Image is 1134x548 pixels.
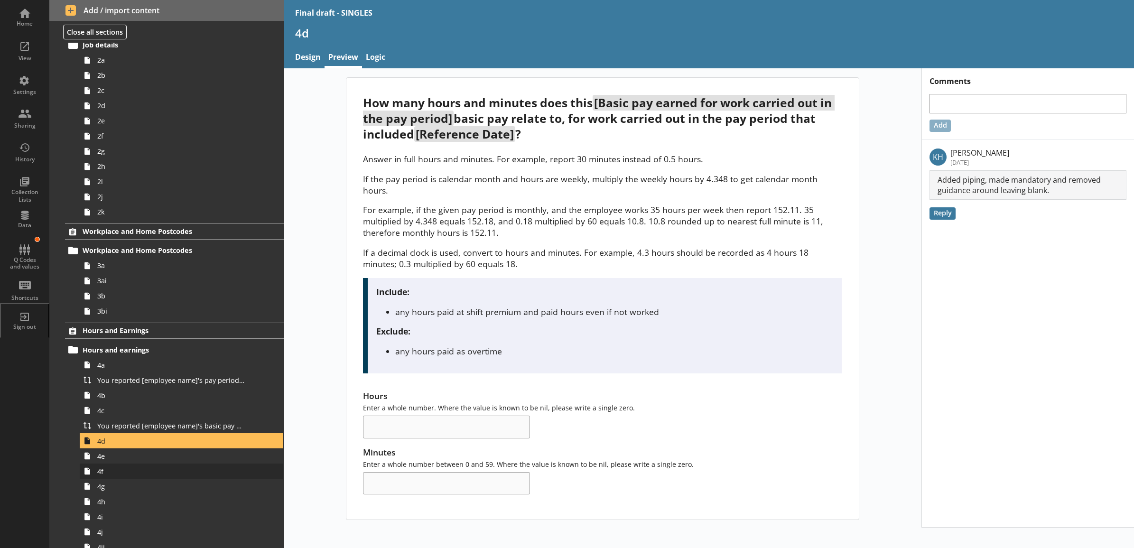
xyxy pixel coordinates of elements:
li: Workplace and Home PostcodesWorkplace and Home Postcodes3a3ai3b3bi [49,223,284,319]
div: How many hours and minutes does this basic pay relate to, for work carried out in the pay period ... [363,95,842,142]
span: You reported [employee name]'s pay period that included [Reference Date] to be [Untitled answer].... [97,376,245,385]
p: [DATE] [950,158,1009,167]
span: Job details [83,40,241,49]
div: Collection Lists [8,188,41,203]
a: 4h [80,494,283,509]
a: 2f [80,129,283,144]
span: You reported [employee name]'s basic pay earned for work carried out in the pay period that inclu... [97,421,245,430]
div: Sharing [8,122,41,130]
span: Hours and Earnings [83,326,241,335]
a: 4e [80,448,283,464]
span: 4h [97,497,245,506]
p: Answer in full hours and minutes. For example, report 30 minutes instead of 0.5 hours. [363,153,842,165]
p: Added piping, made mandatory and removed guidance around leaving blank. [930,170,1126,200]
a: 2e [80,113,283,129]
a: 3ai [80,273,283,288]
span: 3a [97,261,245,270]
li: Workplace and Home Postcodes3a3ai3b3bi [69,243,284,319]
div: Q Codes and values [8,257,41,270]
a: 4d [80,433,283,448]
div: Sign out [8,323,41,331]
span: Workplace and Home Postcodes [83,246,241,255]
a: 2a [80,53,283,68]
a: Hours and earnings [65,342,283,357]
span: 4e [97,452,245,461]
a: 2h [80,159,283,174]
span: [Basic pay earned for work carried out in the pay period] [363,95,835,126]
a: 2k [80,204,283,220]
strong: Include: [376,286,409,297]
strong: Exclude: [376,325,410,337]
a: Workplace and Home Postcodes [65,243,283,258]
a: 3b [80,288,283,304]
a: 4j [80,524,283,539]
a: Design [291,48,325,68]
span: 4g [97,482,245,491]
p: If a decimal clock is used, convert to hours and minutes. For example, 4.3 hours should be record... [363,247,842,269]
a: 2d [80,98,283,113]
span: 2g [97,147,245,156]
a: Hours and Earnings [65,323,283,339]
div: Settings [8,88,41,96]
a: 2g [80,144,283,159]
span: Hours and earnings [83,345,241,354]
span: 3ai [97,276,245,285]
a: Preview [325,48,362,68]
div: History [8,156,41,163]
a: 2j [80,189,283,204]
a: Job details [65,37,283,53]
a: 4f [80,464,283,479]
span: 2f [97,131,245,140]
span: 2c [97,86,245,95]
div: Data [8,222,41,229]
a: 2i [80,174,283,189]
span: 3bi [97,307,245,316]
p: For example, if the given pay period is monthly, and the employee works 35 hours per week then re... [363,204,842,238]
span: 4c [97,406,245,415]
span: 2j [97,192,245,201]
h1: 4d [295,26,1123,40]
span: 2k [97,207,245,216]
a: 2b [80,68,283,83]
a: 3a [80,258,283,273]
span: 2b [97,71,245,80]
span: 2a [97,56,245,65]
p: If the pay period is calendar month and hours are weekly, multiply the weekly hours by 4.348 to g... [363,173,842,196]
a: 4i [80,509,283,524]
div: Home [8,20,41,28]
span: 4f [97,467,245,476]
li: Job DetailsJob details2a2b2c2d2e2f2g2h2i2j2k [49,18,284,220]
div: Shortcuts [8,294,41,302]
button: Reply [930,207,956,220]
li: any hours paid at shift premium and paid hours even if not worked [395,306,834,317]
a: 4a [80,357,283,372]
span: 4j [97,528,245,537]
a: 4b [80,388,283,403]
span: 4d [97,437,245,446]
span: 2e [97,116,245,125]
span: Workplace and Home Postcodes [83,227,241,236]
span: 2d [97,101,245,110]
a: 4g [80,479,283,494]
a: 3bi [80,304,283,319]
a: Workplace and Home Postcodes [65,223,283,240]
span: [Reference Date] [414,126,515,142]
a: You reported [employee name]'s pay period that included [Reference Date] to be [Untitled answer].... [80,372,283,388]
span: 4a [97,361,245,370]
a: Logic [362,48,389,68]
span: 2i [97,177,245,186]
span: 3b [97,291,245,300]
span: 4b [97,391,245,400]
span: 4i [97,512,245,521]
span: 2h [97,162,245,171]
a: 4c [80,403,283,418]
li: Job details2a2b2c2d2e2f2g2h2i2j2k [69,37,284,220]
h1: Comments [922,68,1134,86]
p: [PERSON_NAME] [950,148,1009,158]
div: Final draft - SINGLES [295,8,372,18]
a: You reported [employee name]'s basic pay earned for work carried out in the pay period that inclu... [80,418,283,433]
span: Add / import content [65,5,268,16]
div: View [8,55,41,62]
button: Close all sections [63,25,127,39]
p: KH [930,149,947,166]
